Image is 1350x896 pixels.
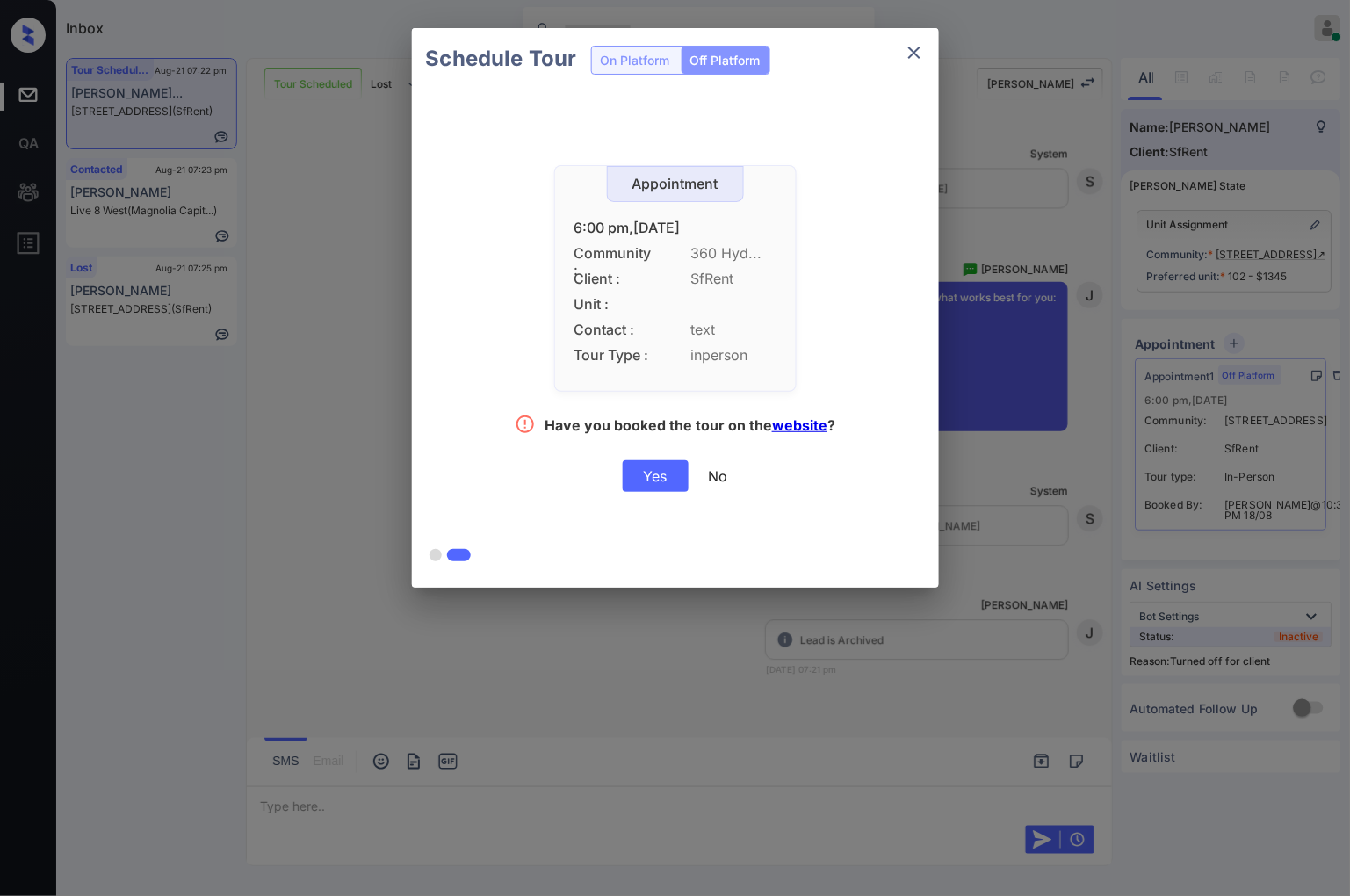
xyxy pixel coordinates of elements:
span: text [691,322,776,338]
div: No [709,467,728,485]
span: Community : [574,245,653,262]
span: Unit : [574,296,653,313]
a: website [772,416,827,434]
div: Appointment [608,176,743,192]
span: Client : [574,271,653,287]
div: 6:00 pm,[DATE] [574,220,776,236]
button: close [897,35,932,70]
span: Tour Type : [574,347,653,364]
div: Have you booked the tour on the ? [545,416,835,438]
h2: Schedule Tour [412,28,591,90]
div: Yes [623,460,689,492]
span: 360 Hyd... [691,245,776,262]
span: Contact : [574,322,653,338]
span: SfRent [691,271,776,287]
span: inperson [691,347,776,364]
